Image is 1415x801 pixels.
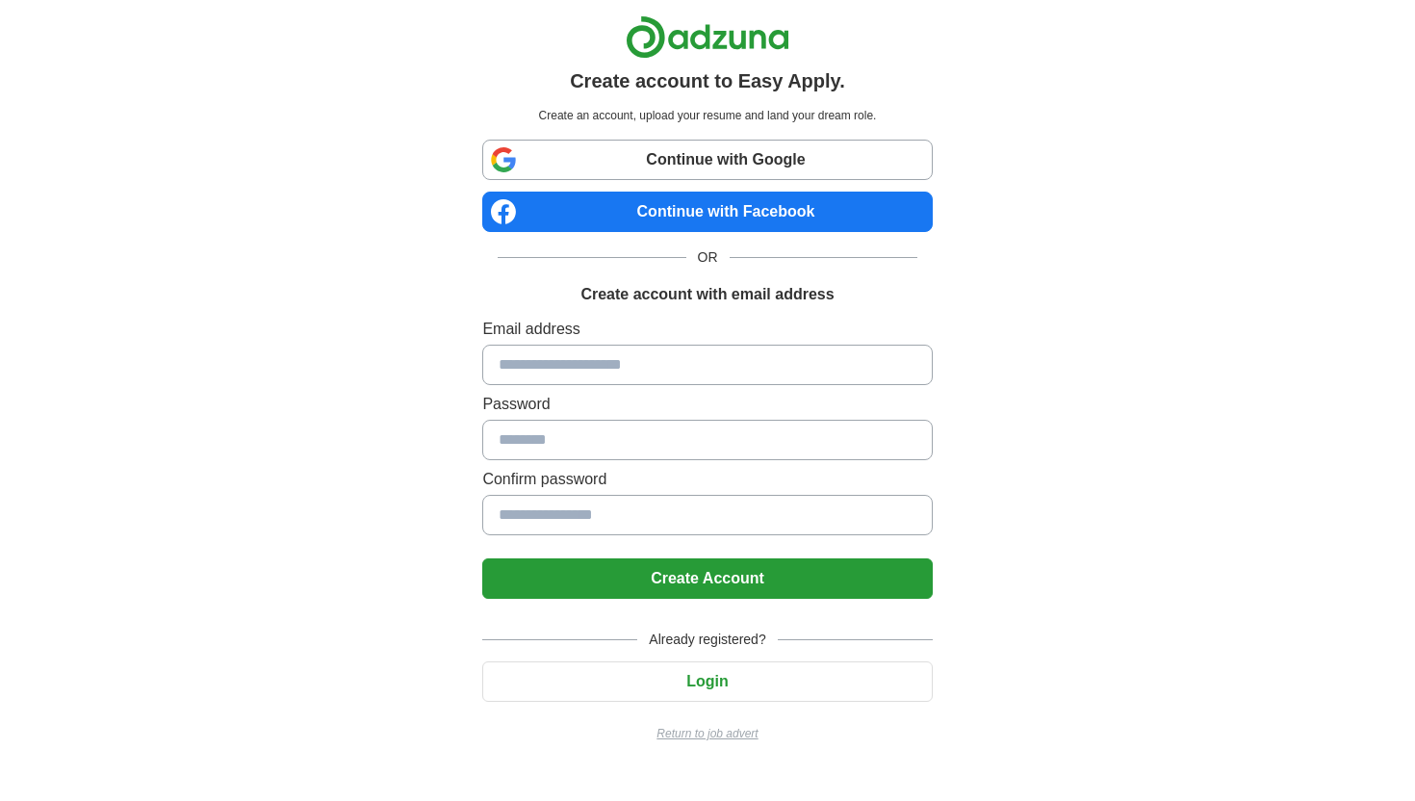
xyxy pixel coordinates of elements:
span: OR [686,247,730,268]
label: Confirm password [482,468,932,491]
h1: Create account to Easy Apply. [570,66,845,95]
a: Return to job advert [482,725,932,742]
label: Password [482,393,932,416]
label: Email address [482,318,932,341]
a: Login [482,673,932,689]
button: Login [482,661,932,702]
a: Continue with Google [482,140,932,180]
button: Create Account [482,558,932,599]
p: Create an account, upload your resume and land your dream role. [486,107,928,124]
img: Adzuna logo [626,15,789,59]
h1: Create account with email address [580,283,834,306]
a: Continue with Facebook [482,192,932,232]
span: Already registered? [637,630,777,650]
